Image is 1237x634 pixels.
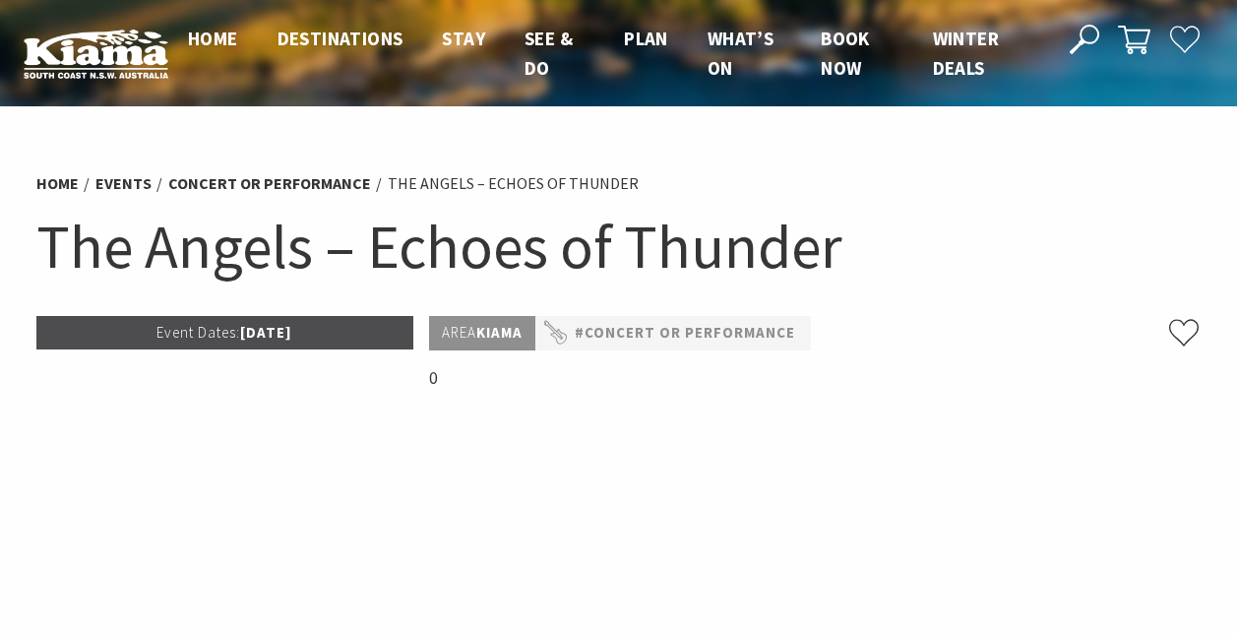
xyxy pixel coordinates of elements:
[168,24,1047,84] nav: Main Menu
[442,323,476,342] span: Area
[821,27,870,80] span: Book now
[525,27,573,82] a: See & Do
[278,27,403,50] span: Destinations
[708,27,773,82] a: What’s On
[168,173,371,194] a: Concert or Performance
[933,27,999,80] span: Winter Deals
[95,173,152,194] a: Events
[575,321,795,346] a: #Concert or Performance
[24,29,168,79] img: Kiama Logo
[278,27,403,52] a: Destinations
[442,27,485,52] a: Stay
[188,27,238,52] a: Home
[708,27,773,80] span: What’s On
[36,173,79,194] a: Home
[36,207,1202,286] h1: The Angels – Echoes of Thunder
[429,316,535,350] p: Kiama
[442,27,485,50] span: Stay
[188,27,238,50] span: Home
[388,171,639,197] li: The Angels – Echoes of Thunder
[525,27,573,80] span: See & Do
[624,27,668,52] a: Plan
[624,27,668,50] span: Plan
[821,27,870,82] a: Book now
[36,316,414,349] p: [DATE]
[933,27,999,82] a: Winter Deals
[156,323,240,342] span: Event Dates:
